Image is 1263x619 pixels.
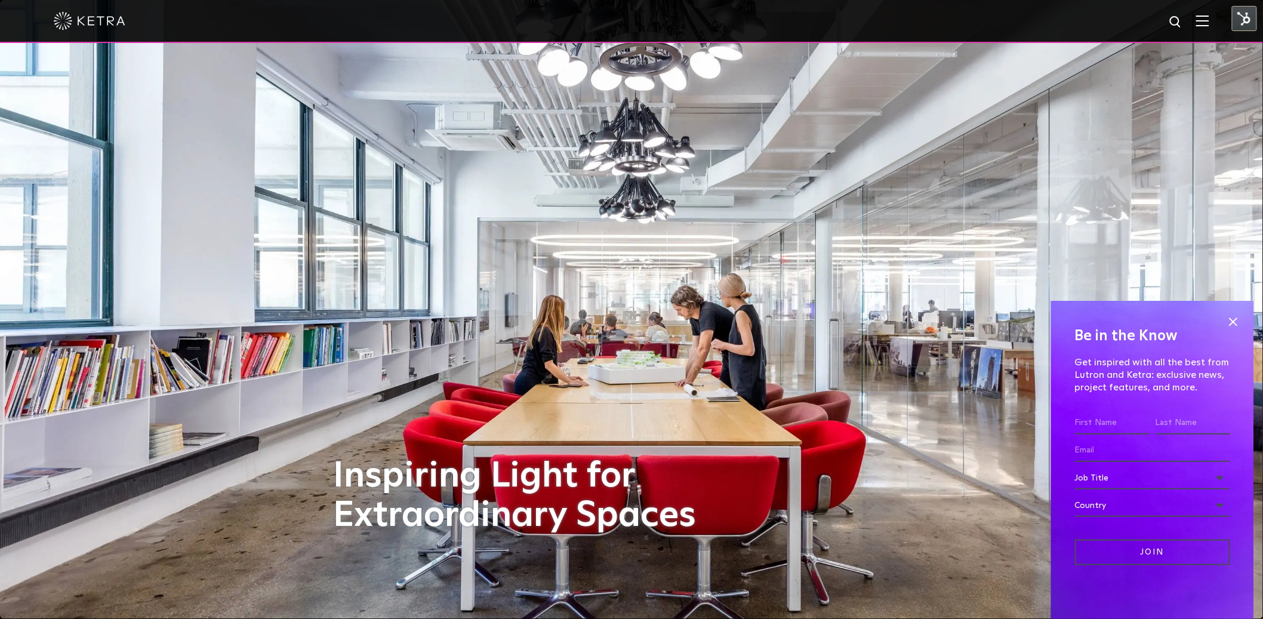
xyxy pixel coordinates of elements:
[1196,15,1209,26] img: Hamburger%20Nav.svg
[1075,494,1230,517] div: Country
[1075,439,1230,462] input: Email
[1232,6,1257,31] img: HubSpot Tools Menu Toggle
[1075,412,1150,435] input: First Name
[1075,356,1230,393] p: Get inspired with all the best from Lutron and Ketra: exclusive news, project features, and more.
[1075,325,1230,347] h4: Be in the Know
[1156,412,1230,435] input: Last Name
[1169,15,1184,30] img: search icon
[54,12,125,30] img: ketra-logo-2019-white
[1075,540,1230,565] input: Join
[1075,467,1230,489] div: Job Title
[333,457,721,535] h1: Inspiring Light for Extraordinary Spaces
